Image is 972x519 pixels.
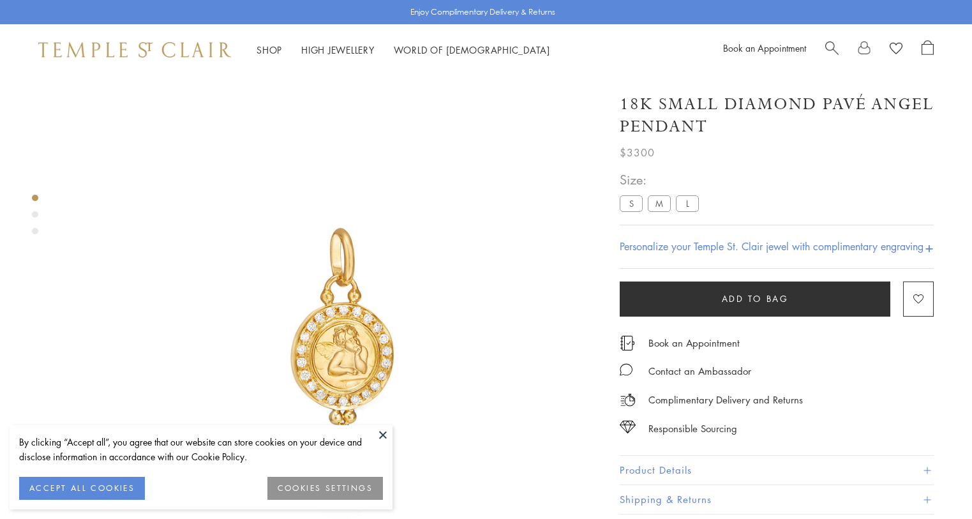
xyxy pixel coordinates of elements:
label: L [676,195,699,211]
button: COOKIES SETTINGS [267,477,383,500]
a: World of [DEMOGRAPHIC_DATA]World of [DEMOGRAPHIC_DATA] [394,43,550,56]
div: Product gallery navigation [32,192,38,244]
span: Size: [620,169,704,190]
a: High JewelleryHigh Jewellery [301,43,375,56]
h1: 18K Small Diamond Pavé Angel Pendant [620,93,934,138]
img: MessageIcon-01_2.svg [620,363,632,376]
a: ShopShop [257,43,282,56]
button: Shipping & Returns [620,485,934,514]
a: Open Shopping Bag [922,40,934,59]
button: ACCEPT ALL COOKIES [19,477,145,500]
div: Responsible Sourcing [648,421,737,437]
a: Book an Appointment [648,336,740,350]
div: Contact an Ambassador [648,363,751,379]
a: Search [825,40,839,59]
nav: Main navigation [257,42,550,58]
img: icon_sourcing.svg [620,421,636,433]
button: Product Details [620,456,934,485]
button: Add to bag [620,282,890,317]
img: icon_appointment.svg [620,336,635,350]
p: Complimentary Delivery and Returns [648,392,803,408]
div: By clicking “Accept all”, you agree that our website can store cookies on your device and disclos... [19,435,383,464]
label: M [648,195,671,211]
img: icon_delivery.svg [620,392,636,408]
span: Add to bag [722,292,789,306]
p: Enjoy Complimentary Delivery & Returns [410,6,555,19]
span: $3300 [620,144,655,161]
a: View Wishlist [890,40,902,59]
h4: Personalize your Temple St. Clair jewel with complimentary engraving [620,239,923,254]
h4: + [925,235,934,259]
img: Temple St. Clair [38,42,231,57]
label: S [620,195,643,211]
a: Book an Appointment [723,41,806,54]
